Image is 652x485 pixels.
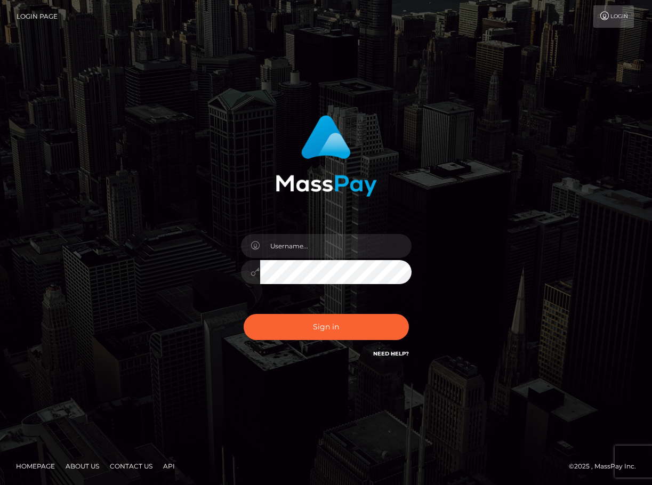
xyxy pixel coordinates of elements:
a: Need Help? [373,350,409,357]
input: Username... [260,234,412,258]
div: © 2025 , MassPay Inc. [569,460,644,472]
a: API [159,458,179,474]
button: Sign in [244,314,409,340]
a: About Us [61,458,103,474]
a: Login [593,5,634,28]
a: Contact Us [106,458,157,474]
a: Homepage [12,458,59,474]
a: Login Page [17,5,58,28]
img: MassPay Login [276,115,377,197]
